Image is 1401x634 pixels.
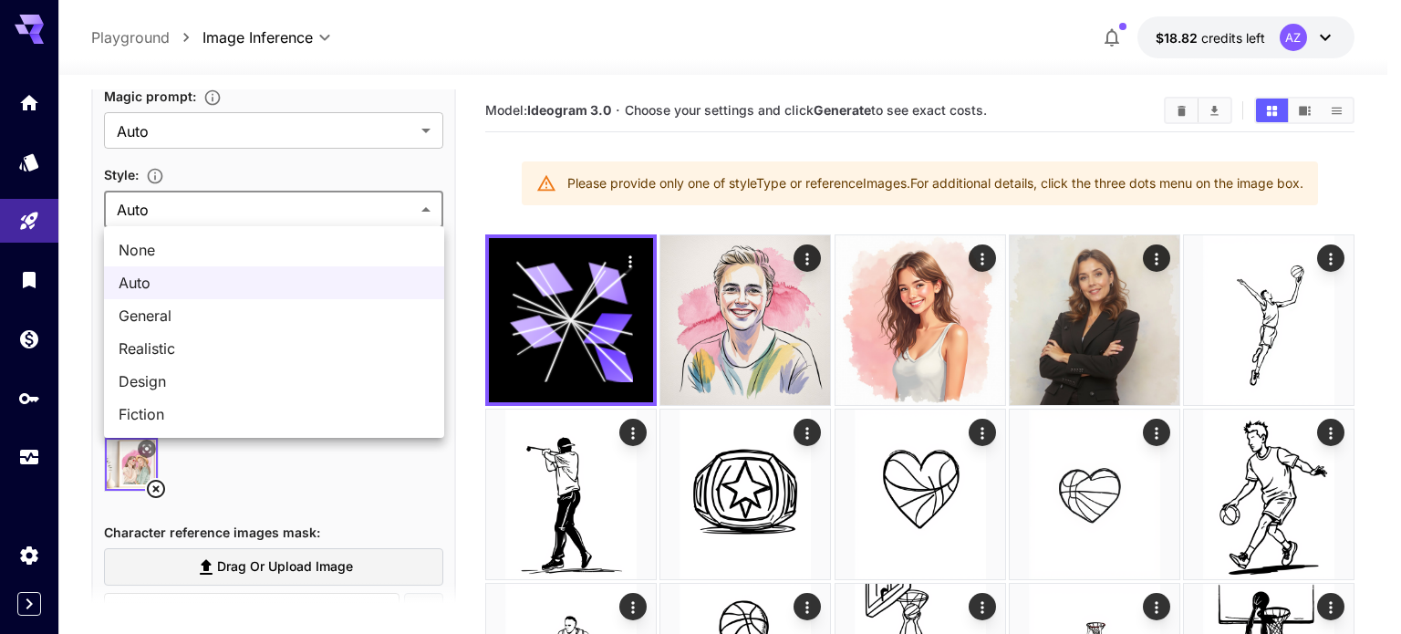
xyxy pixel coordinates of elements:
span: General [119,305,430,327]
span: None [119,239,430,261]
span: Auto [119,272,430,294]
span: Fiction [119,403,430,425]
span: Design [119,370,430,392]
span: Realistic [119,338,430,359]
